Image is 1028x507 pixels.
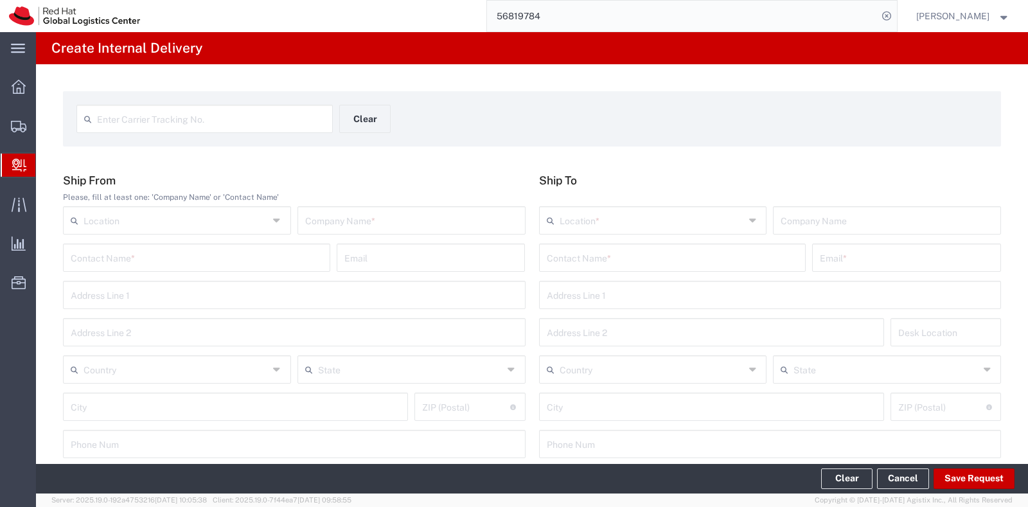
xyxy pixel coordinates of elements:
[297,496,351,504] span: [DATE] 09:58:55
[916,9,989,23] span: Robert Lomax
[155,496,207,504] span: [DATE] 10:05:38
[63,191,526,203] div: Please, fill at least one: 'Company Name' or 'Contact Name'
[213,496,351,504] span: Client: 2025.19.0-7f44ea7
[487,1,878,31] input: Search for shipment number, reference number
[815,495,1013,506] span: Copyright © [DATE]-[DATE] Agistix Inc., All Rights Reserved
[63,173,526,187] h5: Ship From
[51,496,207,504] span: Server: 2025.19.0-192a4753216
[9,6,140,26] img: logo
[339,105,391,133] button: Clear
[916,8,1011,24] button: [PERSON_NAME]
[51,32,202,64] h4: Create Internal Delivery
[877,468,929,489] a: Cancel
[934,468,1015,489] button: Save Request
[821,468,873,489] button: Clear
[539,173,1002,187] h5: Ship To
